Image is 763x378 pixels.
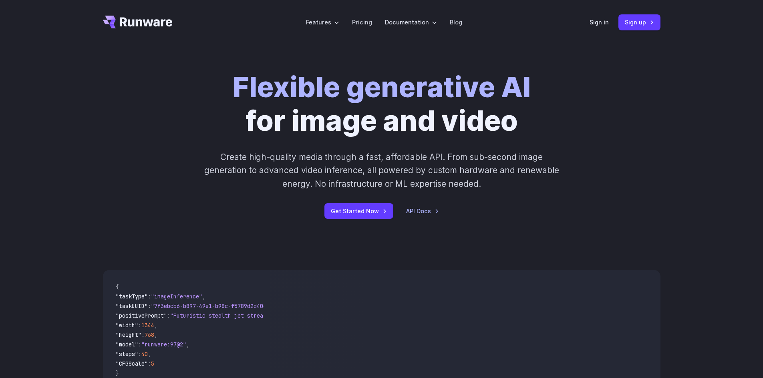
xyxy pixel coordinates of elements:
span: "7f3ebcb6-b897-49e1-b98c-f5789d2d40d7" [151,302,273,310]
span: : [138,322,141,329]
span: "height" [116,331,141,338]
span: "steps" [116,350,138,358]
span: 768 [145,331,154,338]
strong: Flexible generative AI [233,70,531,104]
span: "imageInference" [151,293,202,300]
span: "positivePrompt" [116,312,167,319]
span: "runware:97@2" [141,341,186,348]
span: : [148,360,151,367]
a: Go to / [103,16,173,28]
label: Documentation [385,18,437,27]
span: { [116,283,119,290]
span: 1344 [141,322,154,329]
p: Create high-quality media through a fast, affordable API. From sub-second image generation to adv... [203,150,560,190]
span: : [138,350,141,358]
a: Pricing [352,18,372,27]
span: "Futuristic stealth jet streaking through a neon-lit cityscape with glowing purple exhaust" [170,312,462,319]
span: , [202,293,205,300]
span: , [148,350,151,358]
span: : [141,331,145,338]
span: "taskUUID" [116,302,148,310]
span: "model" [116,341,138,348]
span: 5 [151,360,154,367]
a: Sign up [618,14,660,30]
span: : [167,312,170,319]
span: "width" [116,322,138,329]
span: 40 [141,350,148,358]
span: , [186,341,189,348]
span: : [148,293,151,300]
h1: for image and video [233,70,531,138]
a: Sign in [590,18,609,27]
label: Features [306,18,339,27]
span: "CFGScale" [116,360,148,367]
span: : [138,341,141,348]
a: API Docs [406,206,439,216]
span: , [154,322,157,329]
span: , [154,331,157,338]
span: } [116,370,119,377]
span: "taskType" [116,293,148,300]
span: : [148,302,151,310]
a: Get Started Now [324,203,393,219]
a: Blog [450,18,462,27]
